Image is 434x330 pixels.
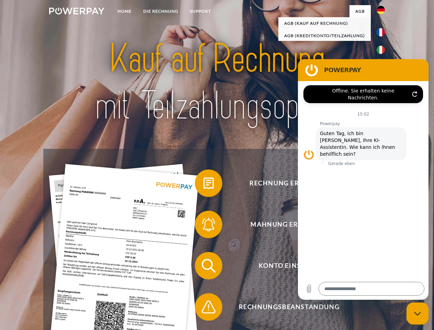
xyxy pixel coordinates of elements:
span: Mahnung erhalten? [205,211,373,238]
img: qb_search.svg [200,257,217,274]
span: Rechnung erhalten? [205,169,373,197]
span: Konto einsehen [205,252,373,279]
img: qb_bill.svg [200,175,217,192]
img: qb_warning.svg [200,298,217,316]
button: Mahnung erhalten? [195,211,374,238]
img: de [377,6,385,14]
iframe: Schaltfläche zum Öffnen des Messaging-Fensters; Konversation läuft [407,302,429,324]
button: Konto einsehen [195,252,374,279]
img: title-powerpay_de.svg [66,33,368,132]
a: AGB (Kreditkonto/Teilzahlung) [278,30,371,42]
img: fr [377,28,385,36]
img: it [377,46,385,54]
a: DIE RECHNUNG [137,5,184,18]
a: Home [112,5,137,18]
a: agb [349,5,371,18]
span: Rechnungsbeanstandung [205,293,373,321]
button: Rechnungsbeanstandung [195,293,374,321]
iframe: Messaging-Fenster [298,59,429,300]
a: AGB (Kauf auf Rechnung) [278,17,371,30]
a: SUPPORT [184,5,217,18]
img: qb_bell.svg [200,216,217,233]
button: Rechnung erhalten? [195,169,374,197]
img: logo-powerpay-white.svg [49,8,104,14]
